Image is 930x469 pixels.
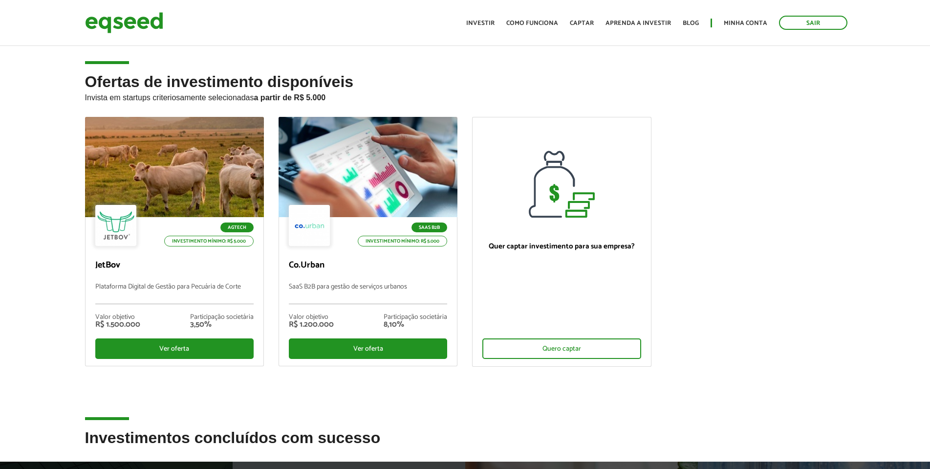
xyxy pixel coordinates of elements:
[724,20,767,26] a: Minha conta
[95,338,254,359] div: Ver oferta
[289,321,334,329] div: R$ 1.200.000
[411,223,447,232] p: SaaS B2B
[85,90,845,102] p: Invista em startups criteriosamente selecionadas
[190,321,254,329] div: 3,50%
[683,20,699,26] a: Blog
[190,314,254,321] div: Participação societária
[85,117,264,366] a: Agtech Investimento mínimo: R$ 5.000 JetBov Plataforma Digital de Gestão para Pecuária de Corte V...
[289,314,334,321] div: Valor objetivo
[289,260,447,271] p: Co.Urban
[570,20,594,26] a: Captar
[85,429,845,461] h2: Investimentos concluídos com sucesso
[220,223,254,232] p: Agtech
[85,73,845,117] h2: Ofertas de investimento disponíveis
[472,117,651,367] a: Quer captar investimento para sua empresa? Quero captar
[85,10,163,36] img: EqSeed
[384,314,447,321] div: Participação societária
[384,321,447,329] div: 8,10%
[95,283,254,304] p: Plataforma Digital de Gestão para Pecuária de Corte
[279,117,457,366] a: SaaS B2B Investimento mínimo: R$ 5.000 Co.Urban SaaS B2B para gestão de serviços urbanos Valor ob...
[779,16,847,30] a: Sair
[289,338,447,359] div: Ver oferta
[482,242,641,251] p: Quer captar investimento para sua empresa?
[506,20,558,26] a: Como funciona
[606,20,671,26] a: Aprenda a investir
[95,321,140,329] div: R$ 1.500.000
[164,236,254,246] p: Investimento mínimo: R$ 5.000
[254,93,326,102] strong: a partir de R$ 5.000
[289,283,447,304] p: SaaS B2B para gestão de serviços urbanos
[358,236,447,246] p: Investimento mínimo: R$ 5.000
[482,338,641,359] div: Quero captar
[466,20,495,26] a: Investir
[95,260,254,271] p: JetBov
[95,314,140,321] div: Valor objetivo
